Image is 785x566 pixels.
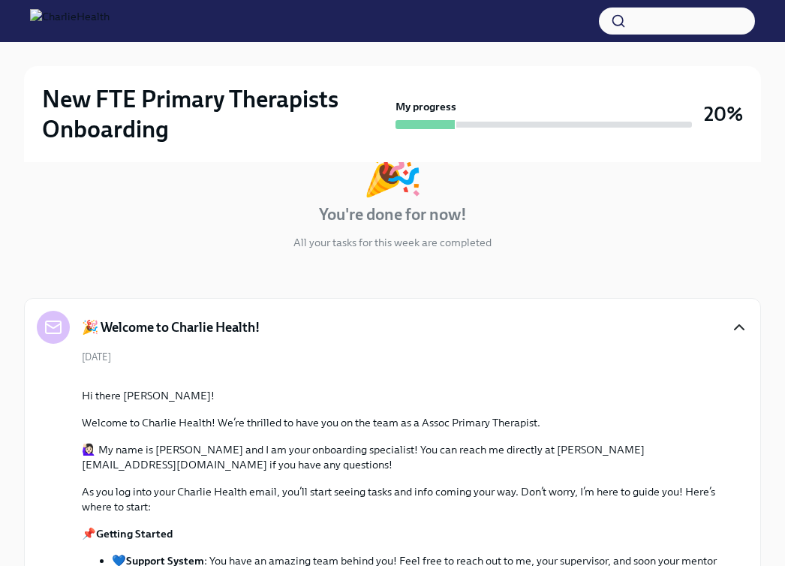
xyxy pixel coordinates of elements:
strong: Getting Started [96,527,173,540]
h4: You're done for now! [319,203,467,226]
p: 🙋🏻‍♀️ My name is [PERSON_NAME] and I am your onboarding specialist! You can reach me directly at ... [82,442,724,472]
span: [DATE] [82,350,111,364]
p: 📌 [82,526,724,541]
strong: My progress [396,99,456,114]
div: 🎉 [362,145,423,194]
p: Welcome to Charlie Health! We’re thrilled to have you on the team as a Assoc Primary Therapist. [82,415,724,430]
img: CharlieHealth [30,9,110,33]
h2: New FTE Primary Therapists Onboarding [42,84,389,144]
h5: 🎉 Welcome to Charlie Health! [82,318,260,336]
h3: 20% [704,101,743,128]
p: As you log into your Charlie Health email, you’ll start seeing tasks and info coming your way. Do... [82,484,724,514]
p: Hi there [PERSON_NAME]! [82,388,724,403]
p: All your tasks for this week are completed [293,235,492,250]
